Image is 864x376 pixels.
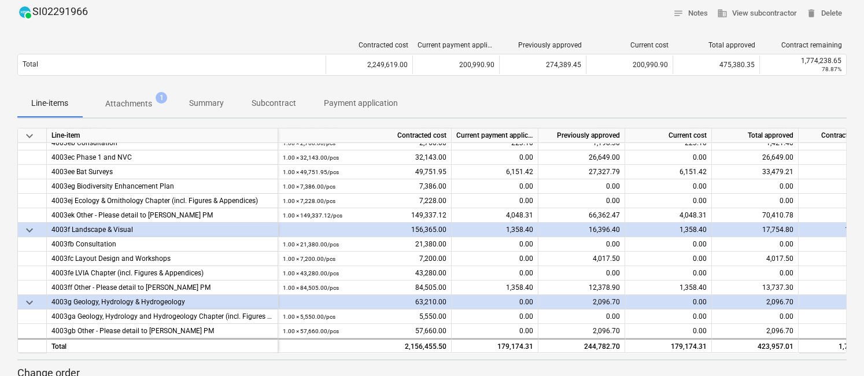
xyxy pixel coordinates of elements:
span: 1 [156,92,167,104]
div: 0.00 [538,309,625,324]
span: 70,410.78 [762,211,793,219]
div: 274,389.45 [499,56,586,74]
span: delete [806,8,817,19]
div: Total [47,338,278,353]
div: 4,048.31 [452,208,538,223]
span: keyboard_arrow_down [23,223,36,237]
span: 33,479.21 [762,168,793,176]
div: 0.00 [625,266,712,281]
div: 0.00 [452,252,538,266]
span: 4003ee Bat Surveys [51,168,113,176]
span: View subcontractor [717,7,797,20]
span: 4003f Landscape & Visual [51,226,133,234]
div: 0.00 [452,295,538,309]
div: Previously approved [504,41,582,49]
div: Current cost [591,41,669,49]
div: 1,774,238.65 [765,57,841,65]
small: 1.00 × 2,760.00 / pcs [283,140,335,146]
div: Current cost [625,128,712,143]
div: 0.00 [538,266,625,281]
div: 7,228.00 [283,194,446,208]
div: 57,660.00 [283,324,446,338]
div: 1,198.30 [538,136,625,150]
div: 0.00 [625,295,712,309]
div: 1,358.40 [452,281,538,295]
small: 1.00 × 49,751.95 / pcs [283,169,339,175]
div: 2,760.00 [283,136,446,150]
div: Previously approved [538,128,625,143]
div: 0.00 [625,252,712,266]
div: 12,378.90 [538,281,625,295]
span: 4003fc Layout Design and Workshops [51,255,171,263]
span: keyboard_arrow_down [23,296,36,309]
div: 0.00 [625,237,712,252]
div: 200,990.90 [412,56,499,74]
span: 4003fe LVIA Chapter (incl. Figures & Appendices) [51,269,204,277]
div: 17,754.80 [712,223,799,237]
div: Contracted cost [331,41,408,49]
small: 1.00 × 149,337.12 / pcs [283,212,342,219]
small: 1.00 × 57,660.00 / pcs [283,328,339,334]
p: Total [23,60,38,69]
span: 4003ek Other - Please detail to Galileo PM [51,211,213,219]
span: 4003ec Phase 1 and NVC [51,153,132,161]
div: 244,782.70 [538,338,625,353]
div: 0.00 [625,150,712,165]
div: 7,386.00 [283,179,446,194]
small: 1.00 × 5,550.00 / pcs [283,314,335,320]
div: 0.00 [625,324,712,338]
span: 4003ga Geology, Hydrology and Hydrogeology Chapter (incl. Figures & Appendices) [51,312,312,320]
button: Notes [669,5,712,23]
div: 0.00 [538,179,625,194]
span: Delete [806,7,842,20]
div: 0.00 [452,309,538,324]
div: 179,174.31 [625,338,712,353]
iframe: Chat Widget [806,320,864,376]
div: Total approved [678,41,755,49]
span: Notes [673,7,708,20]
div: 7,200.00 [283,252,446,266]
span: 4003eb Consultation [51,139,117,147]
div: 0.00 [625,309,712,324]
div: 475,380.35 [673,56,759,74]
span: 4003fb Consultation [51,240,116,248]
small: 1.00 × 43,280.00 / pcs [283,270,339,277]
div: 223.10 [452,136,538,150]
div: 200,990.90 [586,56,673,74]
div: 0.00 [452,194,538,208]
p: Subcontract [252,97,296,109]
div: 66,362.47 [538,208,625,223]
div: 0.00 [538,194,625,208]
small: 78.87% [822,66,841,72]
small: 1.00 × 32,143.00 / pcs [283,154,339,161]
div: 49,751.95 [283,165,446,179]
div: 2,156,455.50 [278,338,452,353]
div: 4,017.50 [538,252,625,266]
span: 0.00 [780,312,793,320]
p: Payment application [324,97,398,109]
div: 0.00 [452,237,538,252]
div: 1,358.40 [625,281,712,295]
div: Current payment application [452,128,538,143]
span: 13,737.30 [762,283,793,292]
div: 1,358.40 [625,223,712,237]
p: SI02291966 [32,5,88,20]
p: Attachments [105,98,152,110]
div: Contracted cost [278,128,452,143]
div: 16,396.40 [538,223,625,237]
div: Contract remaining [765,41,842,49]
div: 26,649.00 [538,150,625,165]
span: 4003eg Biodiversity Enhancement Plan [51,182,174,190]
img: xero.svg [19,6,31,18]
p: Summary [189,97,224,109]
div: 223.10 [625,136,712,150]
small: 1.00 × 21,380.00 / pcs [283,241,339,248]
div: 423,957.01 [712,338,799,353]
div: 21,380.00 [283,237,446,252]
span: 0.00 [780,182,793,190]
span: notes [673,8,684,19]
div: 0.00 [625,179,712,194]
div: 0.00 [452,150,538,165]
span: 4003g Geology, Hydrology & Hydrogeology [51,298,185,306]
